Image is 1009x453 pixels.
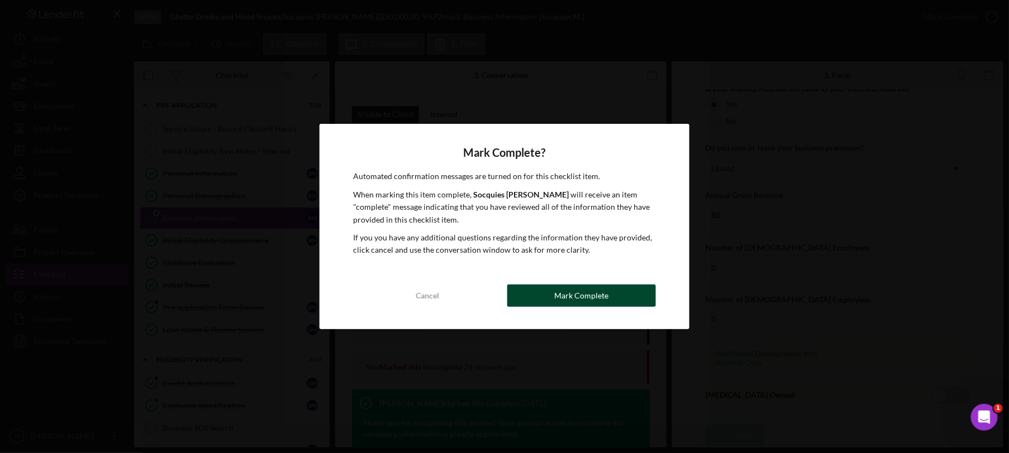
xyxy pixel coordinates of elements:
[353,189,656,226] p: When marking this item complete, will receive an item "complete" message indicating that you have...
[353,285,502,307] button: Cancel
[416,285,439,307] div: Cancel
[971,404,998,431] iframe: Intercom live chat
[554,285,608,307] div: Mark Complete
[994,404,1003,413] span: 1
[353,170,656,182] p: Automated confirmation messages are turned on for this checklist item.
[353,146,656,159] h4: Mark Complete?
[507,285,656,307] button: Mark Complete
[473,190,569,199] b: Socquies [PERSON_NAME]
[353,232,656,257] p: If you you have any additional questions regarding the information they have provided, click canc...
